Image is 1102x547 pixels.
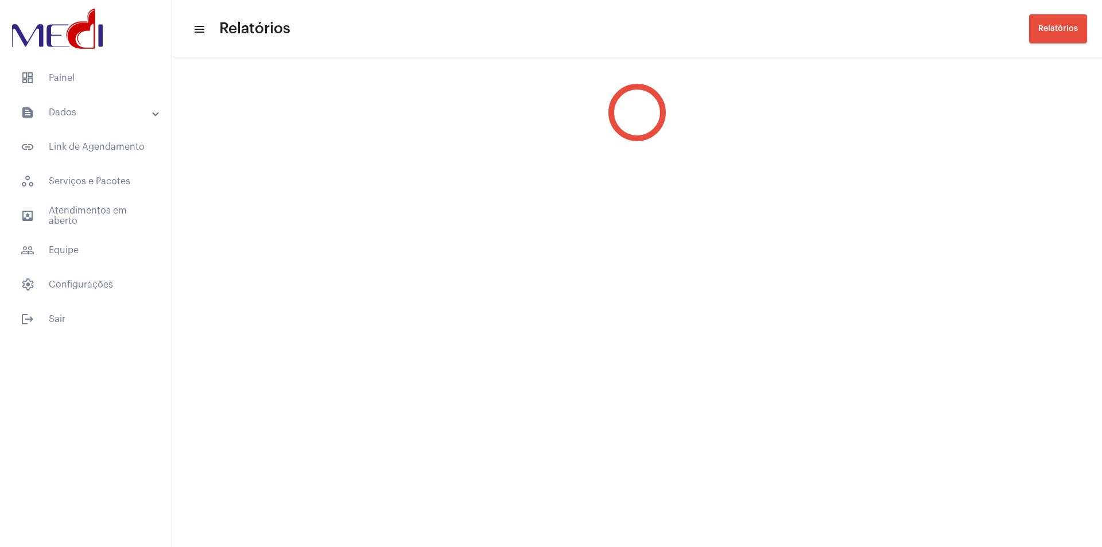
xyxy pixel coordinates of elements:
[21,312,34,326] mat-icon: sidenav icon
[219,20,290,38] span: Relatórios
[21,209,34,223] mat-icon: sidenav icon
[11,133,160,161] span: Link de Agendamento
[1029,14,1087,43] button: Relatórios
[193,22,204,36] mat-icon: sidenav icon
[21,106,34,119] mat-icon: sidenav icon
[11,305,160,333] span: Sair
[21,174,34,188] span: sidenav icon
[21,140,34,154] mat-icon: sidenav icon
[21,243,34,257] mat-icon: sidenav icon
[11,202,160,230] span: Atendimentos em aberto
[21,278,34,292] span: sidenav icon
[21,106,153,119] mat-panel-title: Dados
[9,6,106,52] img: d3a1b5fa-500b-b90f-5a1c-719c20e9830b.png
[11,64,160,92] span: Painel
[1038,25,1078,33] span: Relatórios
[11,168,160,195] span: Serviços e Pacotes
[21,71,34,85] span: sidenav icon
[7,99,172,126] mat-expansion-panel-header: sidenav iconDados
[11,271,160,298] span: Configurações
[11,236,160,264] span: Equipe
